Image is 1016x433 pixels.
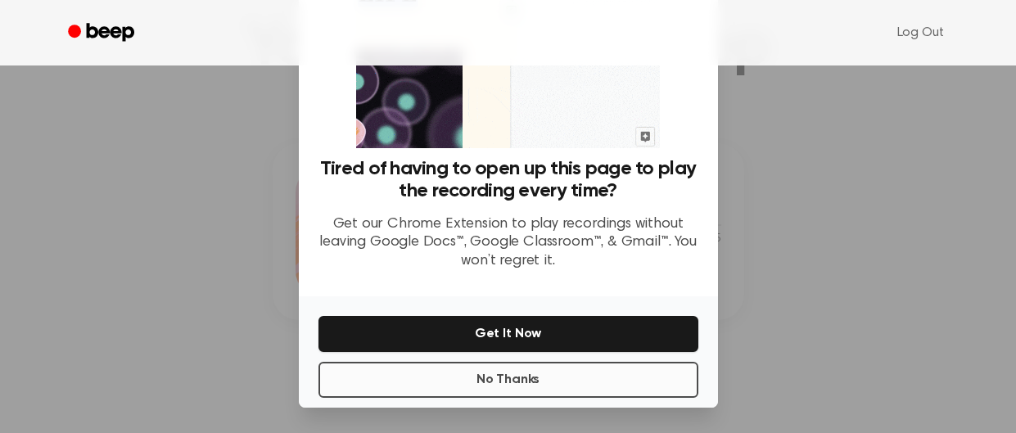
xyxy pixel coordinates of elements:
p: Get our Chrome Extension to play recordings without leaving Google Docs™, Google Classroom™, & Gm... [318,215,698,271]
a: Beep [56,17,149,49]
a: Log Out [881,13,960,52]
button: Get It Now [318,316,698,352]
button: No Thanks [318,362,698,398]
h3: Tired of having to open up this page to play the recording every time? [318,158,698,202]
